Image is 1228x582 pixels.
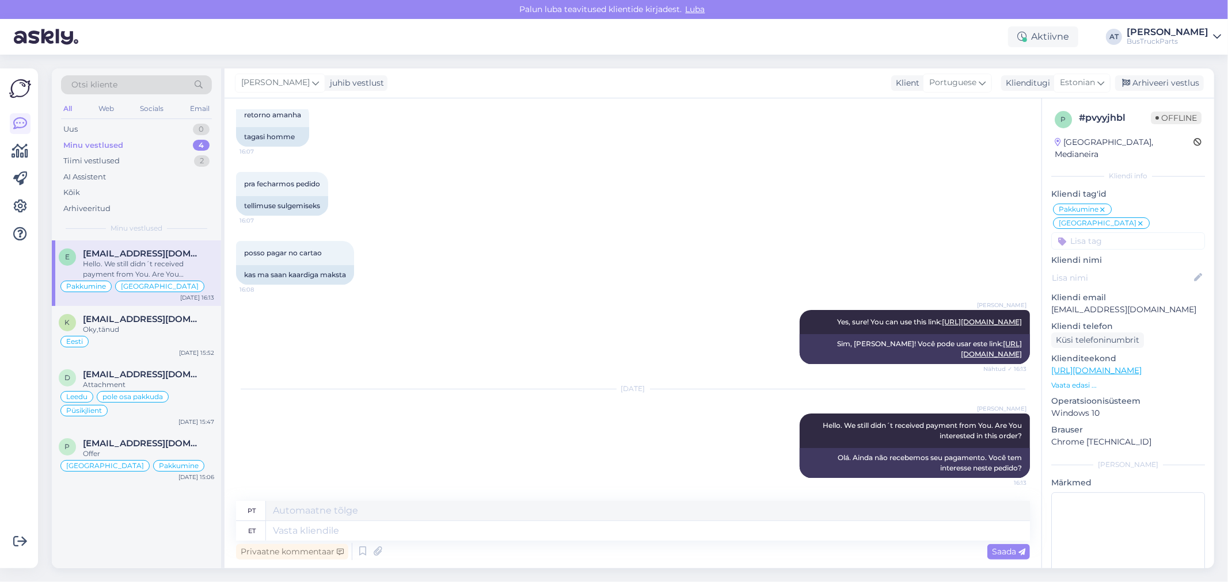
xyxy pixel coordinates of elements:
p: Kliendi nimi [1051,254,1205,266]
span: eduardoedilaura@gmail.com [83,248,203,259]
div: Aktiivne [1008,26,1078,47]
div: Olá. Ainda não recebemos seu pagamento. Você tem interesse neste pedido? [800,448,1030,478]
div: [DATE] 16:13 [180,293,214,302]
div: [PERSON_NAME] [1051,460,1205,470]
input: Lisa nimi [1052,271,1192,284]
span: retorno amanha [244,110,301,119]
span: Pakkumine [66,283,106,290]
div: Kõik [63,187,80,198]
div: tagasi homme [236,127,309,147]
div: 2 [194,155,210,167]
span: Leedu [66,393,88,400]
p: Kliendi email [1051,292,1205,304]
div: All [61,101,74,116]
div: Email [188,101,212,116]
p: [EMAIL_ADDRESS][DOMAIN_NAME] [1051,304,1205,316]
div: Minu vestlused [63,140,123,151]
div: Klient [891,77,919,89]
span: Minu vestlused [111,223,162,233]
span: Yes, sure! You can use this link: [837,317,1022,326]
p: Brauser [1051,424,1205,436]
span: Portuguese [929,76,976,89]
p: Klienditeekond [1051,353,1205,365]
span: [GEOGRAPHIC_DATA] [121,283,199,290]
div: # pvyyjhbl [1079,111,1151,125]
span: p [1061,115,1066,124]
div: 4 [193,140,210,151]
span: [PERSON_NAME] [241,76,310,89]
span: [GEOGRAPHIC_DATA] [66,462,144,469]
span: P [65,442,70,451]
span: pole osa pakkuda [102,393,163,400]
span: Pakkumine [159,462,199,469]
div: et [248,521,256,541]
span: 16:13 [983,478,1026,487]
div: BusTruckParts [1127,37,1208,46]
div: Web [96,101,116,116]
a: [URL][DOMAIN_NAME] [1051,365,1142,376]
span: Estonian [1060,76,1095,89]
div: juhib vestlust [325,77,384,89]
span: Eesti [66,338,83,345]
div: Küsi telefoninumbrit [1051,332,1144,348]
div: [PERSON_NAME] [1127,28,1208,37]
div: Kliendi info [1051,171,1205,181]
div: Offer [83,449,214,459]
span: Saada [992,546,1025,557]
div: AT [1106,29,1122,45]
span: Hello. We still didn´t received payment from You. Are You interested in this order? [823,421,1024,440]
span: [GEOGRAPHIC_DATA] [1059,220,1136,227]
div: kas ma saan kaardiga maksta [236,265,354,285]
span: Pablogilo_90@hotmail.com [83,438,203,449]
p: Operatsioonisüsteem [1051,395,1205,407]
span: [PERSON_NAME] [977,301,1026,309]
div: Privaatne kommentaar [236,544,348,560]
p: Märkmed [1051,477,1205,489]
span: Püsikjlient [66,407,102,414]
span: dalys@techtransa.lt [83,369,203,380]
span: Nähtud ✓ 16:13 [983,365,1026,373]
img: Askly Logo [9,78,31,99]
div: Hello. We still didn´t received payment from You. Are You interested in this order? [83,259,214,279]
div: Socials [138,101,166,116]
div: Arhiveeri vestlus [1115,75,1204,91]
p: Chrome [TECHNICAL_ID] [1051,436,1205,448]
span: Offline [1151,112,1202,124]
div: 0 [193,124,210,135]
div: [DATE] [236,384,1030,394]
span: keio@rootsitalu.eu [83,314,203,324]
div: Attachment [83,380,214,390]
div: AI Assistent [63,171,106,183]
div: Uus [63,124,78,135]
p: Windows 10 [1051,407,1205,419]
div: [DATE] 15:52 [179,349,214,357]
span: posso pagar no cartao [244,248,322,257]
div: tellimuse sulgemiseks [236,196,328,216]
div: [DATE] 15:47 [178,418,214,426]
p: Kliendi tag'id [1051,188,1205,200]
span: d [64,373,70,382]
a: [URL][DOMAIN_NAME] [942,317,1022,326]
p: Vaata edasi ... [1051,380,1205,390]
p: Kliendi telefon [1051,320,1205,332]
input: Lisa tag [1051,232,1205,250]
div: Tiimi vestlused [63,155,120,167]
div: pt [248,501,256,520]
span: Otsi kliente [71,79,117,91]
span: [PERSON_NAME] [977,404,1026,413]
span: 16:08 [239,285,283,294]
div: [GEOGRAPHIC_DATA], Medianeira [1055,136,1193,160]
span: k [65,318,70,327]
span: Pakkumine [1059,206,1098,213]
span: pra fecharmos pedido [244,179,320,188]
span: e [65,252,70,261]
span: Luba [682,4,709,14]
span: 16:07 [239,216,283,225]
a: [PERSON_NAME]BusTruckParts [1127,28,1221,46]
div: Arhiveeritud [63,203,111,215]
span: 16:07 [239,147,283,156]
div: Klienditugi [1001,77,1050,89]
div: Sim, [PERSON_NAME]! Você pode usar este link: [800,334,1030,364]
div: Oky,tänud [83,324,214,335]
div: [DATE] 15:06 [178,473,214,481]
